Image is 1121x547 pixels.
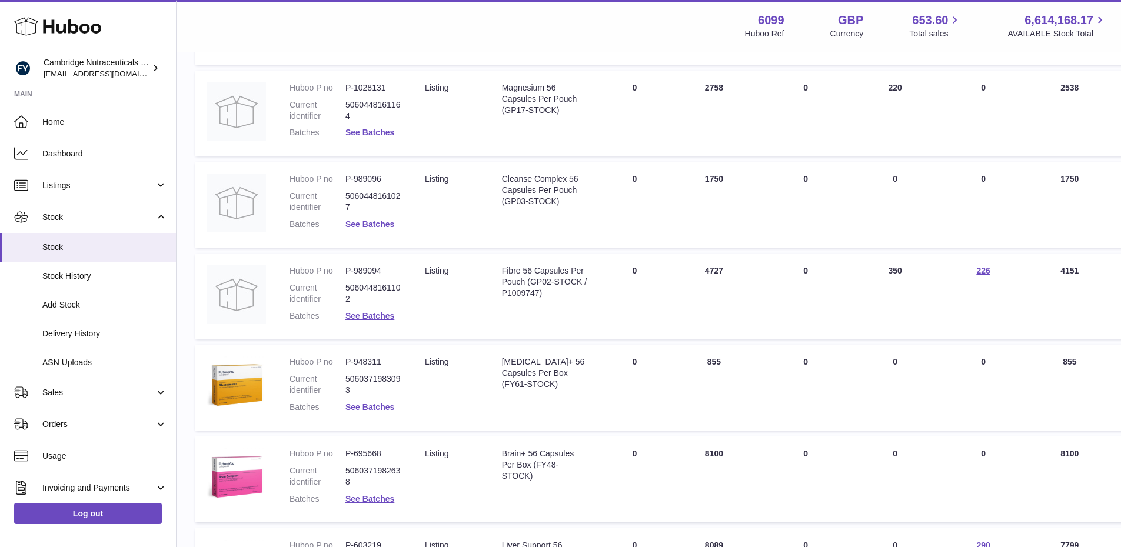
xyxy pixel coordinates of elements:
td: 350 [853,254,937,339]
span: Listings [42,180,155,191]
span: Home [42,116,167,128]
span: 0 [981,174,986,184]
td: 0 [599,162,670,248]
td: 4727 [670,254,758,339]
dt: Batches [290,493,345,505]
td: 0 [758,436,853,522]
td: 8100 [1030,436,1110,522]
td: 855 [670,345,758,431]
td: 0 [758,254,853,339]
dt: Current identifier [290,191,345,213]
div: Brain+ 56 Capsules Per Box (FY48-STOCK) [502,448,588,482]
td: 2758 [670,71,758,156]
img: product image [207,448,266,507]
span: 0 [981,357,986,366]
dt: Current identifier [290,373,345,396]
span: AVAILABLE Stock Total [1007,28,1107,39]
td: 4151 [1030,254,1110,339]
span: Total sales [909,28,962,39]
span: Stock [42,212,155,223]
dt: Huboo P no [290,265,345,276]
td: 0 [758,162,853,248]
dt: Huboo P no [290,174,345,185]
td: 2538 [1030,71,1110,156]
td: 220 [853,71,937,156]
dd: 5060371983093 [345,373,401,396]
dt: Current identifier [290,282,345,305]
img: huboo@camnutra.com [14,59,32,77]
img: product image [207,174,266,232]
a: See Batches [345,311,394,321]
span: Stock [42,242,167,253]
dd: 5060371982638 [345,465,401,488]
span: listing [425,357,448,366]
span: 6,614,168.17 [1024,12,1093,28]
dd: P-989094 [345,265,401,276]
img: product image [207,356,266,415]
td: 0 [853,345,937,431]
span: 0 [981,449,986,458]
td: 0 [599,345,670,431]
td: 0 [758,345,853,431]
span: 653.60 [912,12,948,28]
div: [MEDICAL_DATA]+ 56 Capsules Per Box (FY61-STOCK) [502,356,588,390]
td: 1750 [670,162,758,248]
span: Stock History [42,271,167,282]
a: See Batches [345,128,394,137]
div: Currency [830,28,864,39]
div: Cleanse Complex 56 Capsules Per Pouch (GP03-STOCK) [502,174,588,207]
img: product image [207,265,266,324]
a: 6,614,168.17 AVAILABLE Stock Total [1007,12,1107,39]
dd: 5060448161102 [345,282,401,305]
dd: 5060448161027 [345,191,401,213]
span: ASN Uploads [42,357,167,368]
td: 0 [853,436,937,522]
dd: P-695668 [345,448,401,459]
span: Sales [42,387,155,398]
a: 226 [976,266,990,275]
span: 0 [981,83,986,92]
span: Delivery History [42,328,167,339]
td: 855 [1030,345,1110,431]
dt: Huboo P no [290,356,345,368]
dt: Batches [290,311,345,322]
dt: Batches [290,219,345,230]
dt: Current identifier [290,465,345,488]
dt: Current identifier [290,99,345,122]
td: 1750 [1030,162,1110,248]
dd: P-1028131 [345,82,401,94]
a: See Batches [345,219,394,229]
dt: Batches [290,402,345,413]
a: See Batches [345,494,394,503]
dt: Huboo P no [290,82,345,94]
img: product image [207,82,266,141]
td: 0 [599,254,670,339]
strong: GBP [838,12,863,28]
span: [EMAIL_ADDRESS][DOMAIN_NAME] [44,69,173,78]
a: 653.60 Total sales [909,12,962,39]
dt: Huboo P no [290,448,345,459]
div: Fibre 56 Capsules Per Pouch (GP02-STOCK / P1009747) [502,265,588,299]
td: 0 [599,71,670,156]
dd: P-948311 [345,356,401,368]
td: 0 [599,436,670,522]
dd: P-989096 [345,174,401,185]
span: Dashboard [42,148,167,159]
a: Log out [14,503,162,524]
span: listing [425,266,448,275]
div: Magnesium 56 Capsules Per Pouch (GP17-STOCK) [502,82,588,116]
span: Invoicing and Payments [42,482,155,493]
span: listing [425,83,448,92]
dt: Batches [290,127,345,138]
dd: 5060448161164 [345,99,401,122]
td: 8100 [670,436,758,522]
td: 0 [758,71,853,156]
strong: 6099 [758,12,784,28]
span: Usage [42,451,167,462]
div: Huboo Ref [745,28,784,39]
div: Cambridge Nutraceuticals Ltd [44,57,149,79]
span: Orders [42,419,155,430]
span: listing [425,449,448,458]
span: Add Stock [42,299,167,311]
span: listing [425,174,448,184]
